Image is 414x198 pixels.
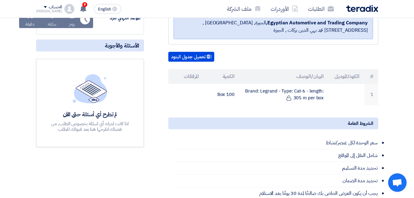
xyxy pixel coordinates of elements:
[49,5,62,10] div: الحساب
[329,69,364,84] th: الكود/الموديل
[94,14,141,22] div: الموعد النهائي للرد
[364,84,378,105] td: 1
[174,149,378,162] li: شامل النقل إلى المواقع
[179,19,368,34] span: الجيزة, [GEOGRAPHIC_DATA] ,[STREET_ADDRESS] محمد بهي الدين بركات , الجيزة
[64,4,74,14] img: profile_test.png
[240,84,329,105] td: Brand: Legrand - Type: Cat-6 - length: 305 m per box
[266,19,367,27] b: Egyptian Automotive and Trading Company,
[82,2,87,7] span: 9
[204,69,240,84] th: الكمية
[266,2,303,16] a: الأوردرات
[174,175,378,187] li: تحديد مدة الضمان
[105,42,139,49] span: الأسئلة والأجوبة
[222,2,266,16] a: ملف الشركة
[204,84,240,105] td: 100 Box
[48,21,57,27] div: ساعة
[25,11,35,20] div: 49
[303,2,339,16] a: الطلبات
[94,4,121,14] button: English
[50,11,55,20] div: 0
[36,10,62,13] div: [PERSON_NAME]
[346,5,378,12] img: Teradix logo
[388,173,407,192] div: Open chat
[348,120,373,127] span: الشروط العامة
[364,69,378,84] th: #
[168,69,204,84] th: المرفقات
[69,11,75,20] div: 2
[45,111,135,118] div: لم تطرح أي أسئلة حتى الآن
[98,7,111,11] span: English
[168,52,214,62] button: تحميل جدول البنود
[174,162,378,175] li: تحديد مدة التسليم
[73,74,107,103] img: empty_state_list.svg
[174,137,378,149] li: سعر الوحدة لكل عنصر/نشاط
[69,21,75,27] div: يوم
[25,21,35,27] div: دقيقة
[240,69,329,84] th: البيان/الوصف
[45,121,135,132] div: اذا كانت لديك أي اسئلة بخصوص الطلب, من فضلك اطرحها هنا بعد قبولك للطلب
